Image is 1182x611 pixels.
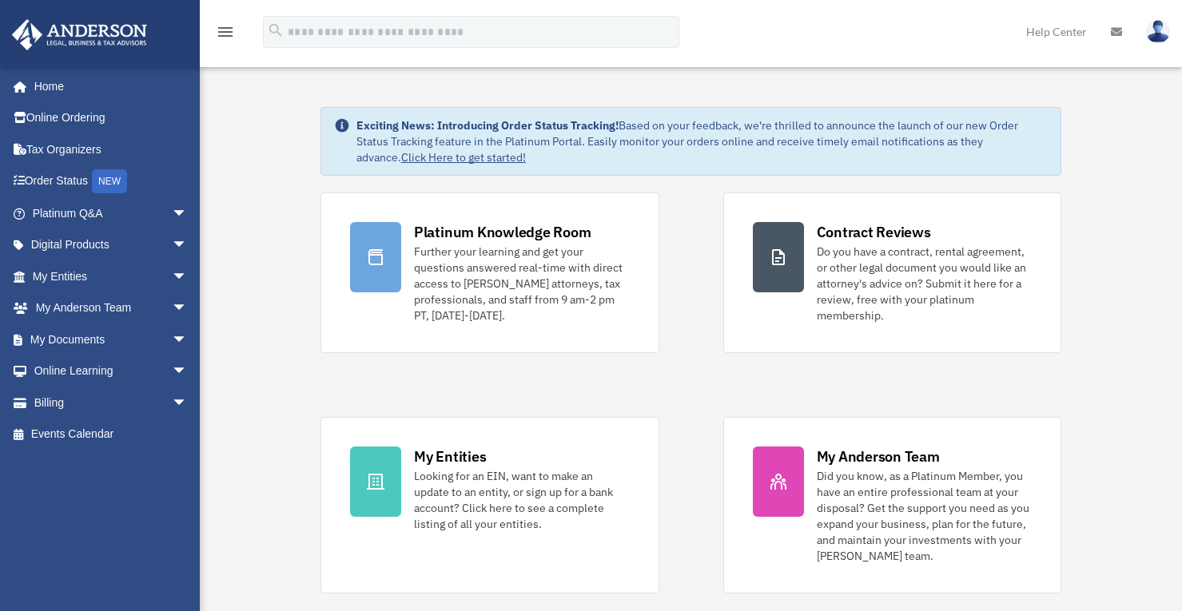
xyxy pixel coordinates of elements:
[11,292,212,324] a: My Anderson Teamarrow_drop_down
[11,355,212,387] a: Online Learningarrow_drop_down
[414,244,630,323] div: Further your learning and get your questions answered real-time with direct access to [PERSON_NAM...
[817,244,1033,323] div: Do you have a contract, rental agreement, or other legal document you would like an attorney's ad...
[172,387,204,419] span: arrow_drop_down
[11,229,212,261] a: Digital Productsarrow_drop_down
[11,197,212,229] a: Platinum Q&Aarrow_drop_down
[414,468,630,532] div: Looking for an EIN, want to make an update to an entity, or sign up for a bank account? Click her...
[414,446,486,466] div: My Entities
[1146,20,1170,43] img: User Pic
[172,355,204,388] span: arrow_drop_down
[356,118,619,133] strong: Exciting News: Introducing Order Status Tracking!
[11,133,212,165] a: Tax Organizers
[172,260,204,293] span: arrow_drop_down
[817,468,1033,564] div: Did you know, as a Platinum Member, you have an entire professional team at your disposal? Get th...
[92,169,127,193] div: NEW
[356,117,1048,165] div: Based on your feedback, we're thrilled to announce the launch of our new Order Status Tracking fe...
[11,102,212,134] a: Online Ordering
[723,192,1062,353] a: Contract Reviews Do you have a contract, rental agreement, or other legal document you would like...
[172,229,204,262] span: arrow_drop_down
[11,165,212,198] a: Order StatusNEW
[172,323,204,356] span: arrow_drop_down
[320,192,659,353] a: Platinum Knowledge Room Further your learning and get your questions answered real-time with dire...
[414,222,591,242] div: Platinum Knowledge Room
[11,387,212,419] a: Billingarrow_drop_down
[817,222,931,242] div: Contract Reviews
[401,150,526,165] a: Click Here to get started!
[723,417,1062,593] a: My Anderson Team Did you know, as a Platinum Member, you have an entire professional team at your...
[216,28,235,42] a: menu
[7,19,152,50] img: Anderson Advisors Platinum Portal
[817,446,940,466] div: My Anderson Team
[216,22,235,42] i: menu
[267,22,285,39] i: search
[320,417,659,593] a: My Entities Looking for an EIN, want to make an update to an entity, or sign up for a bank accoun...
[172,292,204,325] span: arrow_drop_down
[11,70,204,102] a: Home
[172,197,204,230] span: arrow_drop_down
[11,260,212,292] a: My Entitiesarrow_drop_down
[11,323,212,355] a: My Documentsarrow_drop_down
[11,419,212,450] a: Events Calendar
